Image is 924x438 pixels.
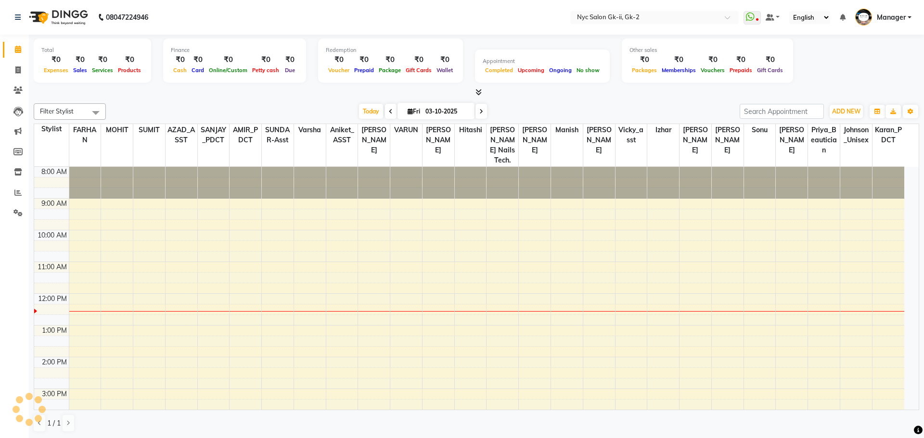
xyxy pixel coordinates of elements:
[40,325,69,336] div: 1:00 PM
[41,46,143,54] div: Total
[376,54,403,65] div: ₹0
[69,124,101,146] span: FARHAN
[659,67,698,74] span: Memberships
[547,67,574,74] span: Ongoing
[855,9,872,25] img: Manager
[659,54,698,65] div: ₹0
[206,54,250,65] div: ₹0
[101,124,133,136] span: MOHIT
[250,54,282,65] div: ₹0
[36,262,69,272] div: 11:00 AM
[423,104,471,119] input: 2025-10-03
[39,167,69,177] div: 8:00 AM
[189,54,206,65] div: ₹0
[189,67,206,74] span: Card
[39,199,69,209] div: 9:00 AM
[727,54,755,65] div: ₹0
[36,294,69,304] div: 12:00 PM
[455,124,487,136] span: Hitashi
[294,124,326,136] span: Varsha
[840,124,872,146] span: Johnson_Unisex
[403,54,434,65] div: ₹0
[262,124,294,146] span: SUNDAR-asst
[71,54,90,65] div: ₹0
[282,67,297,74] span: Due
[250,67,282,74] span: Petty cash
[574,67,602,74] span: No show
[830,105,863,118] button: ADD NEW
[551,124,583,136] span: Manish
[873,124,904,146] span: Karan_PDCT
[515,67,547,74] span: Upcoming
[629,67,659,74] span: Packages
[647,124,679,136] span: Izhar
[326,67,352,74] span: Voucher
[629,54,659,65] div: ₹0
[755,54,785,65] div: ₹0
[755,67,785,74] span: Gift Cards
[483,67,515,74] span: Completed
[423,124,454,156] span: [PERSON_NAME]
[115,67,143,74] span: Products
[390,124,422,136] span: VARUN
[487,124,518,166] span: [PERSON_NAME] Nails tech.
[352,54,376,65] div: ₹0
[877,13,906,23] span: Manager
[206,67,250,74] span: Online/Custom
[230,124,261,146] span: AMIR_PDCT
[629,46,785,54] div: Other sales
[744,124,776,136] span: Sonu
[171,46,298,54] div: Finance
[376,67,403,74] span: Package
[583,124,615,156] span: [PERSON_NAME]
[352,67,376,74] span: Prepaid
[740,104,824,119] input: Search Appointment
[403,67,434,74] span: Gift Cards
[832,108,860,115] span: ADD NEW
[40,357,69,367] div: 2:00 PM
[698,54,727,65] div: ₹0
[616,124,647,146] span: Vicky_asst
[166,124,197,146] span: AZAD_ASST
[326,124,358,146] span: aniket_ASST
[359,104,383,119] span: Today
[34,124,69,134] div: Stylist
[434,67,455,74] span: Wallet
[90,54,115,65] div: ₹0
[115,54,143,65] div: ₹0
[326,54,352,65] div: ₹0
[106,4,148,31] b: 08047224946
[171,54,189,65] div: ₹0
[90,67,115,74] span: Services
[519,124,551,156] span: [PERSON_NAME]
[47,418,61,428] span: 1 / 1
[198,124,230,146] span: SANJAY_PDCT
[71,67,90,74] span: Sales
[776,124,808,156] span: [PERSON_NAME]
[326,46,455,54] div: Redemption
[405,108,423,115] span: Fri
[698,67,727,74] span: Vouchers
[483,57,602,65] div: Appointment
[808,124,840,156] span: Priya_Beautician
[712,124,744,156] span: [PERSON_NAME]
[282,54,298,65] div: ₹0
[727,67,755,74] span: Prepaids
[434,54,455,65] div: ₹0
[358,124,390,156] span: [PERSON_NAME]
[171,67,189,74] span: Cash
[40,107,74,115] span: Filter Stylist
[133,124,165,136] span: SUMIT
[680,124,711,156] span: [PERSON_NAME]
[36,230,69,240] div: 10:00 AM
[40,389,69,399] div: 3:00 PM
[25,4,90,31] img: logo
[41,67,71,74] span: Expenses
[41,54,71,65] div: ₹0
